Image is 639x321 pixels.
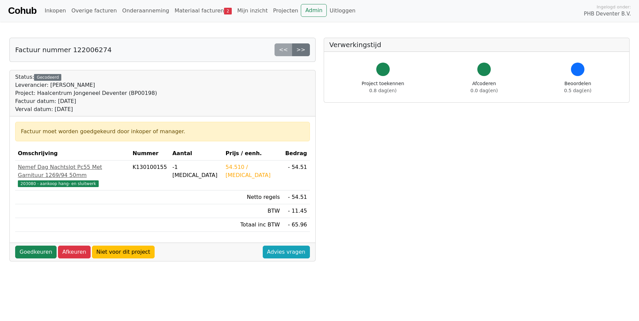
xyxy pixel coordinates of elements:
[223,147,283,160] th: Prijs / eenh.
[8,3,36,19] a: Cohub
[369,88,396,93] span: 0.8 dag(en)
[283,147,310,160] th: Bedrag
[130,147,170,160] th: Nummer
[15,105,157,113] div: Verval datum: [DATE]
[42,4,68,17] a: Inkopen
[223,218,283,232] td: Totaal inc BTW
[471,88,498,93] span: 0.0 dag(en)
[172,163,220,179] div: -1 [MEDICAL_DATA]
[327,4,358,17] a: Uitloggen
[226,163,280,179] div: 54.510 / [MEDICAL_DATA]
[130,160,170,190] td: K130100155
[223,190,283,204] td: Netto regels
[564,80,592,94] div: Beoordelen
[597,4,631,10] span: Ingelogd onder:
[172,4,234,17] a: Materiaal facturen2
[283,160,310,190] td: - 54.51
[15,147,130,160] th: Omschrijving
[15,246,57,258] a: Goedkeuren
[224,8,232,14] span: 2
[301,4,327,17] a: Admin
[263,246,310,258] a: Advies vragen
[270,4,301,17] a: Projecten
[362,80,404,94] div: Project toekennen
[15,46,111,54] h5: Factuur nummer 122006274
[283,190,310,204] td: - 54.51
[15,97,157,105] div: Factuur datum: [DATE]
[58,246,91,258] a: Afkeuren
[120,4,172,17] a: Onderaanneming
[564,88,592,93] span: 0.5 dag(en)
[471,80,498,94] div: Afcoderen
[15,73,157,113] div: Status:
[283,204,310,218] td: - 11.45
[21,128,304,136] div: Factuur moet worden goedgekeurd door inkoper of manager.
[584,10,631,18] span: PHB Deventer B.V.
[18,180,99,187] span: 203080 - aankoop hang- en sluitwerk
[283,218,310,232] td: - 65.96
[34,74,61,81] div: Gecodeerd
[18,163,127,179] div: Nemef Dag Nachtslot Pc55 Met Garnituur 1269/94 50mm
[170,147,223,160] th: Aantal
[292,43,310,56] a: >>
[329,41,624,49] h5: Verwerkingstijd
[92,246,155,258] a: Niet voor dit project
[69,4,120,17] a: Overige facturen
[223,204,283,218] td: BTW
[15,89,157,97] div: Project: Haalcentrum Jongeneel Deventer (BP00198)
[15,81,157,89] div: Leverancier: [PERSON_NAME]
[234,4,270,17] a: Mijn inzicht
[18,163,127,187] a: Nemef Dag Nachtslot Pc55 Met Garnituur 1269/94 50mm203080 - aankoop hang- en sluitwerk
